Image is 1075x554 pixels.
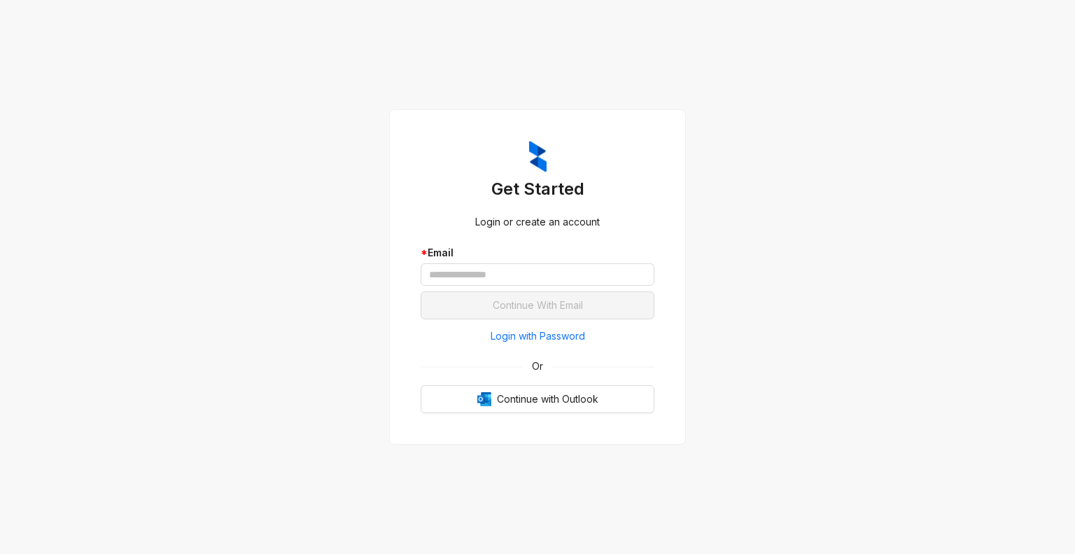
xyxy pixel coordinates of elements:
img: ZumaIcon [529,141,547,173]
h3: Get Started [421,178,654,200]
div: Email [421,245,654,261]
button: Login with Password [421,325,654,347]
span: Continue with Outlook [497,392,598,407]
div: Login or create an account [421,214,654,230]
button: OutlookContinue with Outlook [421,385,654,413]
span: Login with Password [491,328,585,344]
span: Or [522,359,553,374]
img: Outlook [477,392,491,406]
button: Continue With Email [421,291,654,319]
